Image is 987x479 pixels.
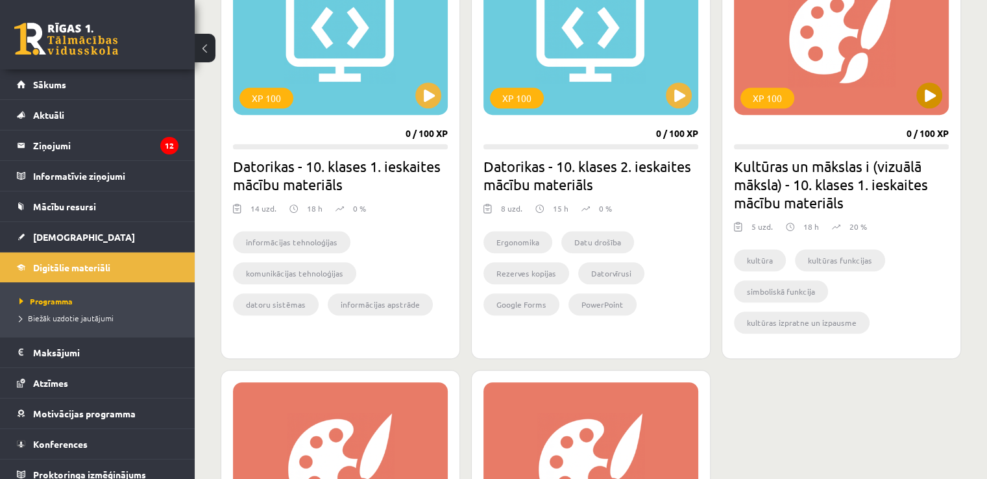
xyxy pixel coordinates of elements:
li: Datu drošība [561,231,634,253]
h2: Datorikas - 10. klases 2. ieskaites mācību materiāls [483,157,698,193]
p: 0 % [599,203,612,214]
div: 8 uzd. [501,203,522,222]
div: XP 100 [239,88,293,108]
span: Digitālie materiāli [33,262,110,273]
span: [DEMOGRAPHIC_DATA] [33,231,135,243]
legend: Maksājumi [33,338,178,367]
li: Google Forms [483,293,559,315]
li: informācijas apstrāde [328,293,433,315]
h2: Datorikas - 10. klases 1. ieskaites mācību materiāls [233,157,448,193]
span: Sākums [33,79,66,90]
li: kultūra [734,249,786,271]
legend: Ziņojumi [33,130,178,160]
a: Programma [19,295,182,307]
p: 20 % [849,221,867,232]
a: Konferences [17,429,178,459]
span: Atzīmes [33,377,68,389]
li: Rezerves kopijas [483,262,569,284]
a: [DEMOGRAPHIC_DATA] [17,222,178,252]
a: Biežāk uzdotie jautājumi [19,312,182,324]
a: Aktuāli [17,100,178,130]
div: XP 100 [740,88,794,108]
p: 15 h [553,203,568,214]
li: komunikācijas tehnoloģijas [233,262,356,284]
p: 18 h [307,203,323,214]
div: 14 uzd. [250,203,276,222]
span: Motivācijas programma [33,408,136,419]
div: XP 100 [490,88,544,108]
a: Sākums [17,69,178,99]
li: datoru sistēmas [233,293,319,315]
li: kultūras izpratne un izpausme [734,312,870,334]
li: kultūras funkcijas [795,249,885,271]
li: Datorvīrusi [578,262,644,284]
a: Rīgas 1. Tālmācības vidusskola [14,23,118,55]
li: informācijas tehnoloģijas [233,231,350,253]
li: Ergonomika [483,231,552,253]
li: simboliskā funkcija [734,280,828,302]
a: Digitālie materiāli [17,252,178,282]
a: Ziņojumi12 [17,130,178,160]
p: 18 h [803,221,819,232]
span: Biežāk uzdotie jautājumi [19,313,114,323]
a: Mācību resursi [17,191,178,221]
a: Motivācijas programma [17,399,178,428]
a: Atzīmes [17,368,178,398]
span: Mācību resursi [33,201,96,212]
p: 0 % [353,203,366,214]
li: PowerPoint [568,293,637,315]
h2: Kultūras un mākslas i (vizuālā māksla) - 10. klases 1. ieskaites mācību materiāls [734,157,949,212]
span: Aktuāli [33,109,64,121]
div: 5 uzd. [751,221,773,240]
i: 12 [160,137,178,154]
span: Programma [19,296,73,306]
span: Konferences [33,438,88,450]
a: Maksājumi [17,338,178,367]
a: Informatīvie ziņojumi [17,161,178,191]
legend: Informatīvie ziņojumi [33,161,178,191]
